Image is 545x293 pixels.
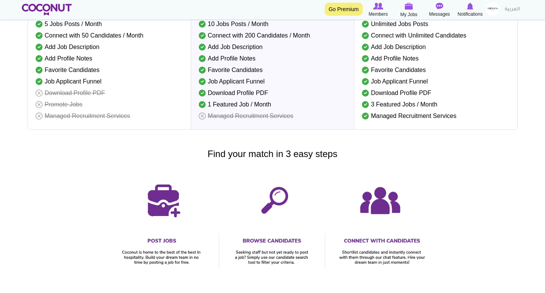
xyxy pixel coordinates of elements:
[368,10,388,18] span: Members
[199,53,347,64] li: Add Profile Notes
[362,87,510,99] li: Download Profile PDF
[199,76,347,87] li: Job Applicant Funnel
[199,18,347,30] li: 10 Jobs Posts / Month
[16,149,529,159] h3: Find your match in 3 easy steps
[455,2,486,18] a: Notifications Notifications
[362,53,510,64] li: Add Profile Notes
[325,3,363,16] a: Go Premium
[199,110,347,122] li: Managed Recruitment Services
[363,2,394,18] a: Browse Members Members
[199,87,347,99] li: Download Profile PDF
[362,64,510,76] li: Favorite Candidates
[362,76,510,87] li: Job Applicant Funnel
[36,64,183,76] li: Favorite Candidates
[199,99,347,110] li: 1 Featured Job / Month
[362,41,510,53] li: Add Job Description
[36,110,183,122] li: Managed Recruitment Services
[429,10,450,18] span: Messages
[199,41,347,53] li: Add Job Description
[22,4,72,15] img: Home
[424,2,455,18] a: Messages Messages
[362,110,510,122] li: Managed Recruitment Services
[394,2,424,18] a: My Jobs My Jobs
[36,87,183,99] li: Download Profile PDF
[458,10,483,18] span: Notifications
[199,64,347,76] li: Favorite Candidates
[199,30,347,41] li: Connect with 200 Candidates / Month
[36,76,183,87] li: Job Applicant Funnel
[36,30,183,41] li: Connect with 50 Candidates / Month
[467,3,473,10] img: Notifications
[362,30,510,41] li: Connect with Unlimited Candidates
[436,3,444,10] img: Messages
[501,2,524,17] a: العربية
[36,41,183,53] li: Add Job Description
[400,11,417,18] span: My Jobs
[405,3,413,10] img: My Jobs
[362,18,510,30] li: Unlimited Jobs Posts
[100,163,445,285] img: Hiring Steps
[373,3,383,10] img: Browse Members
[36,18,183,30] li: 5 Jobs Posts / Month
[362,99,510,110] li: 3 Featured Jobs / Month
[36,99,183,110] li: Promote Jobs
[36,53,183,64] li: Add Profile Notes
